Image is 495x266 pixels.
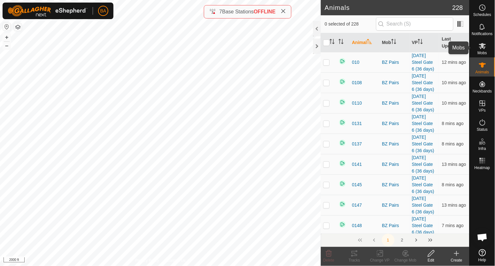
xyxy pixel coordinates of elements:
img: Gallagher Logo [8,5,88,17]
span: Mobs [478,51,487,55]
span: Base Stations [222,9,254,14]
a: Help [470,247,495,264]
span: 0147 [352,202,362,209]
div: Change VP [367,257,393,263]
a: [DATE] Steel Gate 6 (36 days) [412,196,435,214]
span: 0145 [352,181,362,188]
p-sorticon: Activate to sort [418,40,423,45]
span: Help [478,258,486,262]
div: BZ Pairs [382,79,407,86]
button: Map Layers [14,23,22,31]
button: Last Page [424,234,437,247]
p-sorticon: Activate to sort [460,43,465,48]
img: returning on [339,119,346,126]
div: Create [444,257,469,263]
a: [DATE] Steel Gate 6 (36 days) [412,94,435,112]
div: BZ Pairs [382,202,407,209]
span: 30 Sept 2025, 3:20 pm [442,121,464,126]
span: 30 Sept 2025, 3:18 pm [442,80,466,85]
div: BZ Pairs [382,120,407,127]
div: Open chat [473,228,492,247]
span: 30 Sept 2025, 3:21 pm [442,182,464,187]
span: BA [100,8,106,14]
th: Animal [350,33,380,52]
button: 2 [396,234,409,247]
img: returning on [339,159,346,167]
span: 0137 [352,141,362,147]
img: returning on [339,200,346,208]
p-sorticon: Activate to sort [339,40,344,45]
button: Next Page [410,234,423,247]
div: Change Mob [393,257,418,263]
div: BZ Pairs [382,181,407,188]
span: 30 Sept 2025, 3:15 pm [442,203,466,208]
span: 30 Sept 2025, 3:16 pm [442,162,466,167]
h2: Animals [325,4,452,11]
span: 0141 [352,161,362,168]
span: 30 Sept 2025, 3:22 pm [442,223,464,228]
a: Contact Us [167,258,186,263]
a: [DATE] Steel Gate 6 (36 days) [412,135,435,153]
button: + [3,33,11,41]
a: [DATE] Steel Gate 6 (36 days) [412,53,435,71]
span: VPs [479,108,486,112]
span: 30 Sept 2025, 3:16 pm [442,60,466,65]
span: Status [477,128,488,131]
th: VP [410,33,440,52]
p-sorticon: Activate to sort [330,40,335,45]
span: OFFLINE [254,9,275,14]
span: 0110 [352,100,362,107]
span: 0 selected of 228 [325,21,376,27]
th: Last Updated [439,33,469,52]
img: returning on [339,180,346,188]
a: [DATE] Steel Gate 6 (36 days) [412,155,435,174]
div: BZ Pairs [382,100,407,107]
button: – [3,42,11,49]
p-sorticon: Activate to sort [367,40,372,45]
button: 1 [382,234,395,247]
span: 228 [452,3,463,12]
span: Heatmap [475,166,490,170]
img: returning on [339,98,346,106]
span: Animals [476,70,489,74]
div: Tracks [342,257,367,263]
span: Infra [478,147,486,151]
span: Delete [323,258,335,262]
input: Search (S) [376,17,453,31]
span: Schedules [473,13,491,17]
span: Notifications [472,32,493,36]
p-sorticon: Activate to sort [391,40,397,45]
img: returning on [339,139,346,147]
span: 0108 [352,79,362,86]
img: returning on [339,57,346,65]
span: Neckbands [473,89,492,93]
img: returning on [339,221,346,228]
th: Mob [380,33,410,52]
img: returning on [339,78,346,85]
a: [DATE] Steel Gate 6 (36 days) [412,73,435,92]
span: 0148 [352,222,362,229]
button: Reset Map [3,23,11,31]
a: Privacy Policy [135,258,159,263]
div: BZ Pairs [382,222,407,229]
a: [DATE] Steel Gate 6 (36 days) [412,216,435,235]
span: 010 [352,59,360,66]
div: BZ Pairs [382,141,407,147]
a: [DATE] Steel Gate 6 (36 days) [412,114,435,133]
span: 30 Sept 2025, 3:18 pm [442,100,466,106]
span: 7 [219,9,222,14]
span: 30 Sept 2025, 3:20 pm [442,141,464,146]
span: 0131 [352,120,362,127]
div: BZ Pairs [382,161,407,168]
div: Edit [418,257,444,263]
a: [DATE] Steel Gate 6 (36 days) [412,175,435,194]
div: BZ Pairs [382,59,407,66]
